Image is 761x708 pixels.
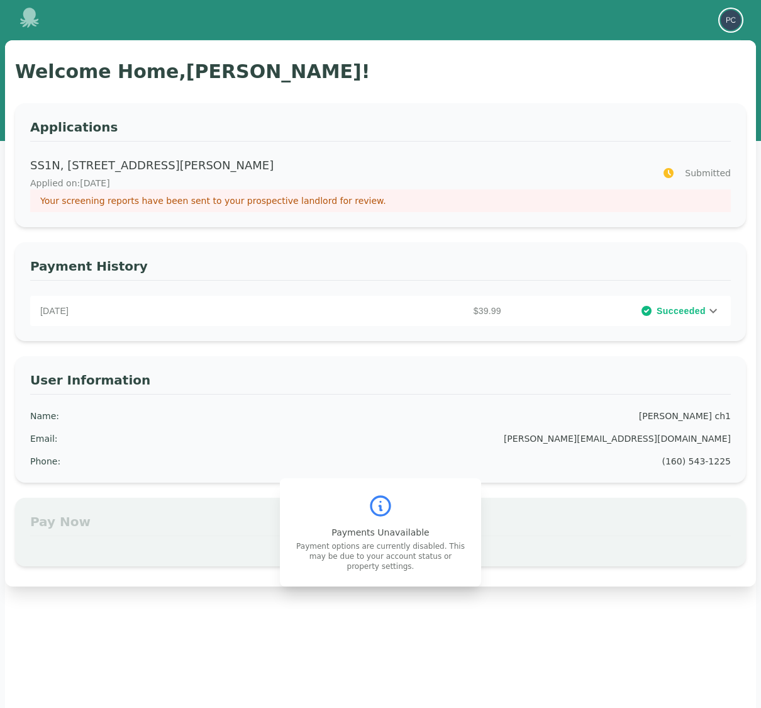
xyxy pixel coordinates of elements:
div: Email : [30,432,58,445]
div: Phone : [30,455,60,468]
p: SS1N, [STREET_ADDRESS][PERSON_NAME] [30,157,647,174]
div: [PERSON_NAME] ch1 [639,410,731,422]
span: Succeeded [657,305,706,317]
h3: Payment History [30,257,731,281]
div: (160) 543-1225 [662,455,731,468]
h3: User Information [30,371,731,395]
p: [DATE] [40,305,273,317]
span: Submitted [685,167,731,179]
div: [PERSON_NAME][EMAIL_ADDRESS][DOMAIN_NAME] [504,432,731,445]
p: Payments Unavailable [295,526,466,539]
h1: Welcome Home, [PERSON_NAME] ! [15,60,746,83]
p: Your screening reports have been sent to your prospective landlord for review. [40,194,721,207]
div: Name : [30,410,59,422]
h3: Applications [30,118,731,142]
p: Payment options are currently disabled. This may be due to your account status or property settings. [295,541,466,571]
p: Applied on: [DATE] [30,177,647,189]
div: [DATE]$39.99Succeeded [30,296,731,326]
p: $39.99 [273,305,506,317]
